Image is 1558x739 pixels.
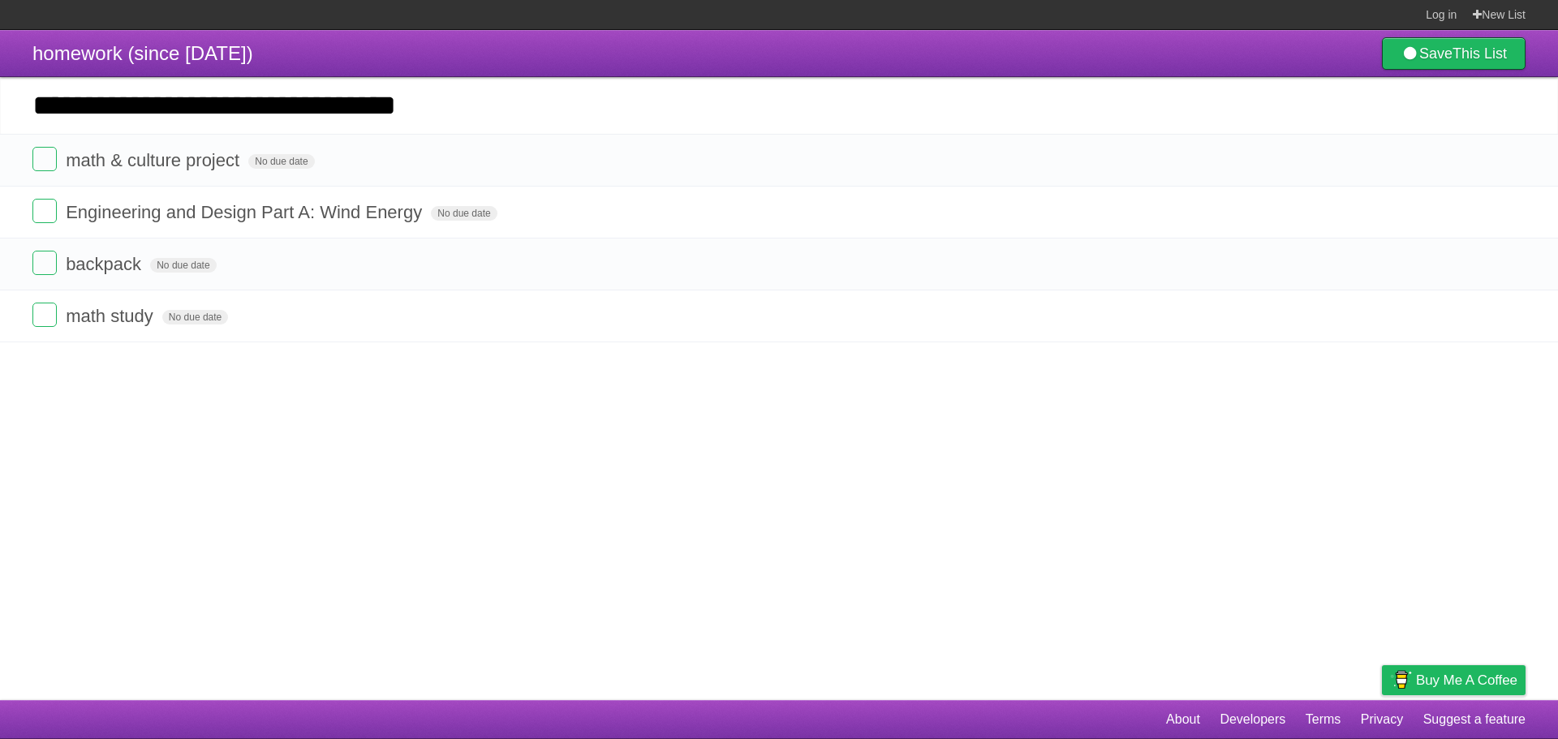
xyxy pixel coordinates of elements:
span: No due date [431,206,497,221]
b: This List [1453,45,1507,62]
a: Suggest a feature [1423,704,1526,735]
label: Done [32,199,57,223]
a: Buy me a coffee [1382,665,1526,695]
span: homework (since [DATE]) [32,42,253,64]
label: Done [32,303,57,327]
span: Buy me a coffee [1416,666,1517,694]
a: SaveThis List [1382,37,1526,70]
span: No due date [150,258,216,273]
span: backpack [66,254,145,274]
span: No due date [248,154,314,169]
span: math & culture project [66,150,243,170]
img: Buy me a coffee [1390,666,1412,694]
label: Done [32,147,57,171]
span: Engineering and Design Part A: Wind Energy [66,202,426,222]
a: About [1166,704,1200,735]
a: Terms [1306,704,1341,735]
label: Done [32,251,57,275]
a: Privacy [1361,704,1403,735]
span: math study [66,306,157,326]
a: Developers [1220,704,1285,735]
span: No due date [162,310,228,324]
